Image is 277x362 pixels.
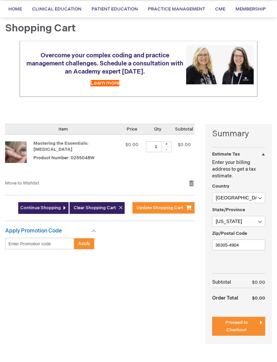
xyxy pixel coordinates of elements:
[5,228,62,234] strong: Apply Promotion Code
[127,127,137,132] span: Price
[212,317,266,336] button: Proceed to Checkout
[132,202,195,214] button: Update Shopping Cart
[33,155,94,161] span: Product Number: 0255048W
[212,207,245,213] span: State/Province
[20,205,61,211] span: Continue Shopping
[212,292,238,304] strong: Order Total
[58,127,68,132] span: Item
[8,6,22,12] span: Home
[91,80,119,86] a: Learn more
[252,296,265,301] span: $0.00
[78,241,90,246] span: Apply
[5,22,76,34] span: Shopping Cart
[212,159,266,179] p: Enter your billing address to get a tax estimate.
[212,184,229,189] span: Country
[252,280,265,285] span: $0.00
[212,231,247,236] span: Zip/Postal Code
[154,127,161,132] span: Qty
[161,147,172,152] div: -
[212,277,245,288] th: Subtotal
[215,6,225,12] span: CME
[33,141,89,152] a: Mastering the Essentials: [MEDICAL_DATA]
[70,202,125,214] button: Clear Shopping Cart
[235,6,266,12] span: Membership
[175,127,193,132] span: Subtotal
[74,238,94,249] button: Apply
[136,205,183,211] span: Update Shopping Cart
[74,205,116,211] span: Clear Shopping Cart
[178,142,191,147] span: $0.00
[18,202,69,214] a: Continue Shopping
[161,141,172,147] div: +
[5,180,39,186] a: Move to Wishlist
[212,151,240,157] strong: Estimate Tax
[5,238,74,249] input: Enter Promotion code
[5,141,33,173] a: Mastering the Essentials: Oculoplastics
[225,320,248,333] span: Proceed to Checkout
[186,45,254,84] img: Schedule a consultation with an Academy expert today
[125,142,138,147] span: $0.00
[212,128,266,140] strong: Summary
[26,52,183,75] span: Overcome your complex coding and practice management challenges. Schedule a consultation with an ...
[5,141,27,163] img: Mastering the Essentials: Oculoplastics
[146,141,166,152] input: Qty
